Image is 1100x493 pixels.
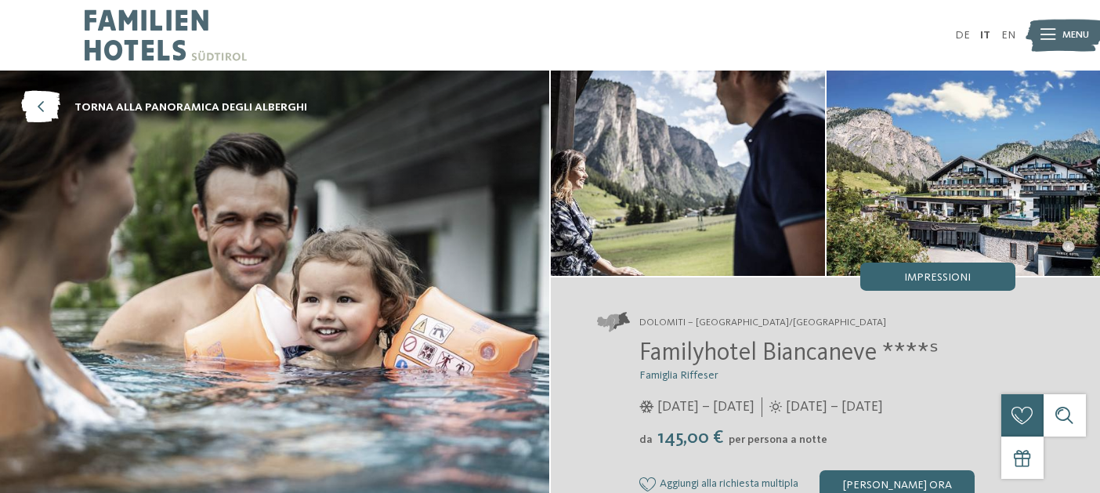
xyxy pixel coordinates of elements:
[551,71,825,276] img: Il nostro family hotel a Selva: una vacanza da favola
[21,92,307,124] a: torna alla panoramica degli alberghi
[639,341,939,366] span: Familyhotel Biancaneve ****ˢ
[639,316,886,330] span: Dolomiti – [GEOGRAPHIC_DATA]/[GEOGRAPHIC_DATA]
[1062,28,1089,42] span: Menu
[769,401,782,413] i: Orari d'apertura estate
[639,434,653,445] span: da
[74,100,307,115] span: torna alla panoramica degli alberghi
[786,397,883,417] span: [DATE] – [DATE]
[654,429,727,448] span: 145,00 €
[955,30,970,41] a: DE
[639,401,654,413] i: Orari d'apertura inverno
[904,272,971,283] span: Impressioni
[657,397,754,417] span: [DATE] – [DATE]
[660,478,798,491] span: Aggiungi alla richiesta multipla
[729,434,827,445] span: per persona a notte
[1001,30,1015,41] a: EN
[980,30,990,41] a: IT
[639,370,718,381] span: Famiglia Riffeser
